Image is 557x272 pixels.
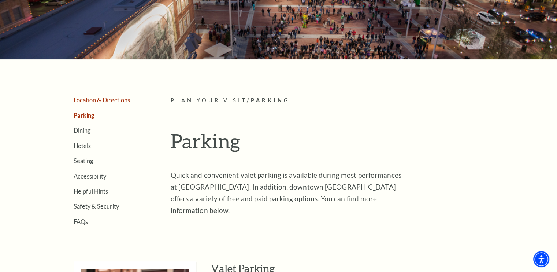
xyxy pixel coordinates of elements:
a: Safety & Security [74,203,119,210]
a: Dining [74,127,90,134]
span: Parking [250,97,290,103]
a: Location & Directions [74,96,130,103]
a: Accessibility [74,173,106,180]
span: Plan Your Visit [171,97,247,103]
a: Hotels [74,142,91,149]
div: Accessibility Menu [533,251,549,267]
a: Parking [74,112,94,119]
p: / [171,96,506,105]
p: Quick and convenient valet parking is available during most performances at [GEOGRAPHIC_DATA]. In... [171,169,409,216]
a: Helpful Hints [74,188,108,195]
a: FAQs [74,218,88,225]
h1: Parking [171,129,506,159]
a: Seating [74,157,93,164]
